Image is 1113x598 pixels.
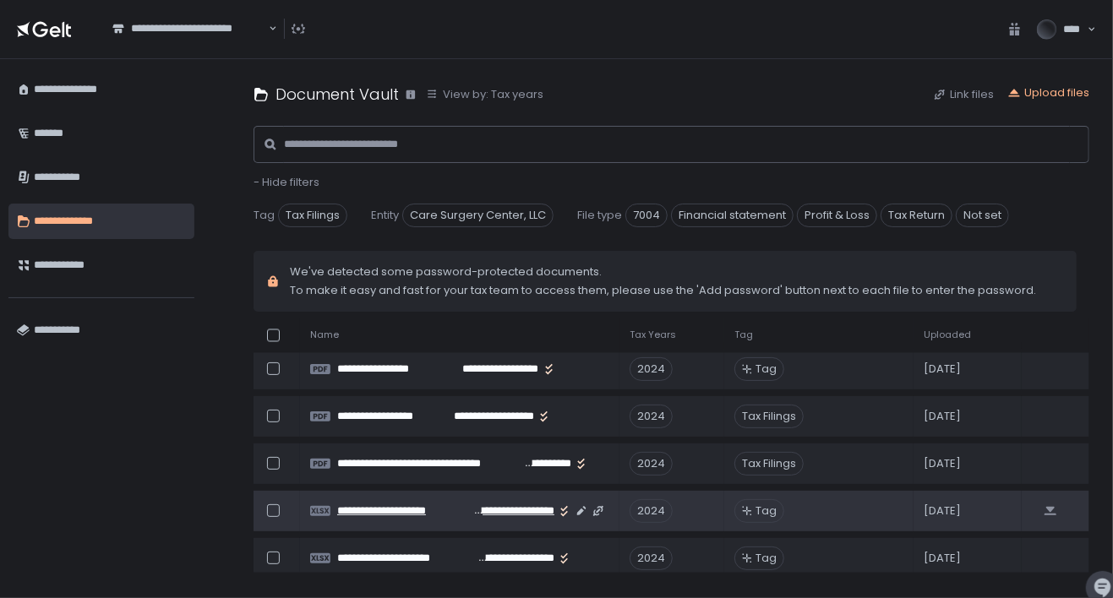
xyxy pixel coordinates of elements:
[734,452,804,476] span: Tax Filings
[577,208,622,223] span: File type
[625,204,668,227] span: 7004
[797,204,877,227] span: Profit & Loss
[924,551,961,566] span: [DATE]
[630,452,673,476] div: 2024
[101,12,277,46] div: Search for option
[756,362,777,377] span: Tag
[278,204,347,227] span: Tax Filings
[630,329,676,342] span: Tax Years
[630,357,673,381] div: 2024
[310,329,339,342] span: Name
[254,175,319,190] button: - Hide filters
[426,87,543,102] button: View by: Tax years
[630,499,673,523] div: 2024
[290,264,1036,280] span: We've detected some password-protected documents.
[254,174,319,190] span: - Hide filters
[671,204,794,227] span: Financial statement
[924,362,961,377] span: [DATE]
[254,208,275,223] span: Tag
[924,409,961,424] span: [DATE]
[630,405,673,428] div: 2024
[756,551,777,566] span: Tag
[630,546,673,570] div: 2024
[734,329,753,342] span: Tag
[371,208,399,223] span: Entity
[756,503,777,519] span: Tag
[112,36,267,53] input: Search for option
[881,204,952,227] span: Tax Return
[276,83,399,106] h1: Document Vault
[734,405,804,428] span: Tax Filings
[956,204,1009,227] span: Not set
[402,204,554,227] span: Care Surgery Center, LLC
[1007,85,1089,101] button: Upload files
[924,456,961,471] span: [DATE]
[290,283,1036,298] span: To make it easy and fast for your tax team to access them, please use the 'Add password' button n...
[924,329,971,342] span: Uploaded
[933,87,994,102] button: Link files
[924,503,961,519] span: [DATE]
